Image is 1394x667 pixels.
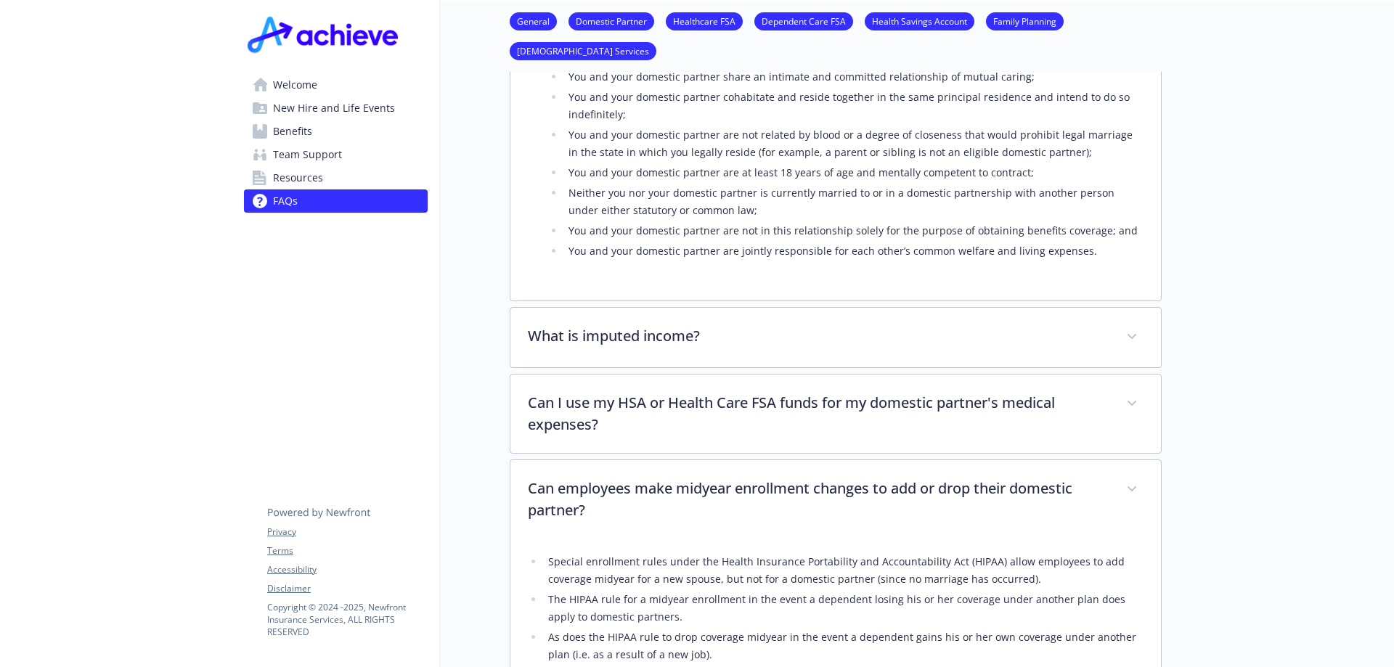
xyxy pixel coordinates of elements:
a: Accessibility [267,563,427,576]
a: Team Support [244,143,428,166]
a: Health Savings Account [865,14,974,28]
div: Can I use my HSA or Health Care FSA funds for my domestic partner's medical expenses? [510,375,1161,453]
li: You and your domestic partner are at least 18 years of age and mentally competent to contract;​ [564,164,1144,181]
a: Benefits [244,120,428,143]
a: Terms [267,544,427,557]
li: You and your domestic partner share an intimate and committed relationship of mutual caring;​ [564,68,1144,86]
li: The HIPAA rule for a midyear enrollment in the event a dependent losing his or her coverage under... [544,591,1144,626]
p: Can I use my HSA or Health Care FSA funds for my domestic partner's medical expenses? [528,392,1109,435]
li: Special enrollment rules under the Health Insurance Portability and Accountability Act (HIPAA) al... [544,553,1144,588]
a: Domestic Partner [568,14,654,28]
li: You and your domestic partner are not in this relationship solely for the purpose of obtaining be... [564,222,1144,240]
span: Team Support [273,143,342,166]
li: You and your domestic partner cohabitate and reside together in the same principal residence and ... [564,89,1144,123]
span: New Hire and Life Events [273,97,395,120]
p: Can employees make midyear enrollment changes to add or drop their domestic partner? [528,478,1109,521]
a: [DEMOGRAPHIC_DATA] Services [510,44,656,57]
div: What is imputed income? [510,308,1161,367]
p: Copyright © 2024 - 2025 , Newfront Insurance Services, ALL RIGHTS RESERVED [267,601,427,638]
span: FAQs [273,189,298,213]
li: You and your domestic partner are not related by blood or a degree of closeness that would prohib... [564,126,1144,161]
a: Resources [244,166,428,189]
li: As does the HIPAA rule to drop coverage midyear in the event a dependent gains his or her own cov... [544,629,1144,663]
a: General [510,14,557,28]
a: Welcome [244,73,428,97]
span: Resources [273,166,323,189]
a: Disclaimer [267,582,427,595]
a: Dependent Care FSA [754,14,853,28]
a: Healthcare FSA [666,14,743,28]
a: FAQs [244,189,428,213]
li: You are domestic partners in accordance with all of the following criteria:​ [544,45,1144,260]
li: Neither you nor your domestic partner is currently married to or in a domestic partnership with a... [564,184,1144,219]
span: Benefits [273,120,312,143]
li: You and your domestic partner are jointly responsible for each other’s common welfare and living ... [564,242,1144,260]
a: Family Planning [986,14,1064,28]
a: New Hire and Life Events [244,97,428,120]
a: Privacy [267,525,427,539]
div: Can employees make midyear enrollment changes to add or drop their domestic partner? [510,460,1161,539]
span: Welcome [273,73,317,97]
p: What is imputed income? [528,325,1109,347]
